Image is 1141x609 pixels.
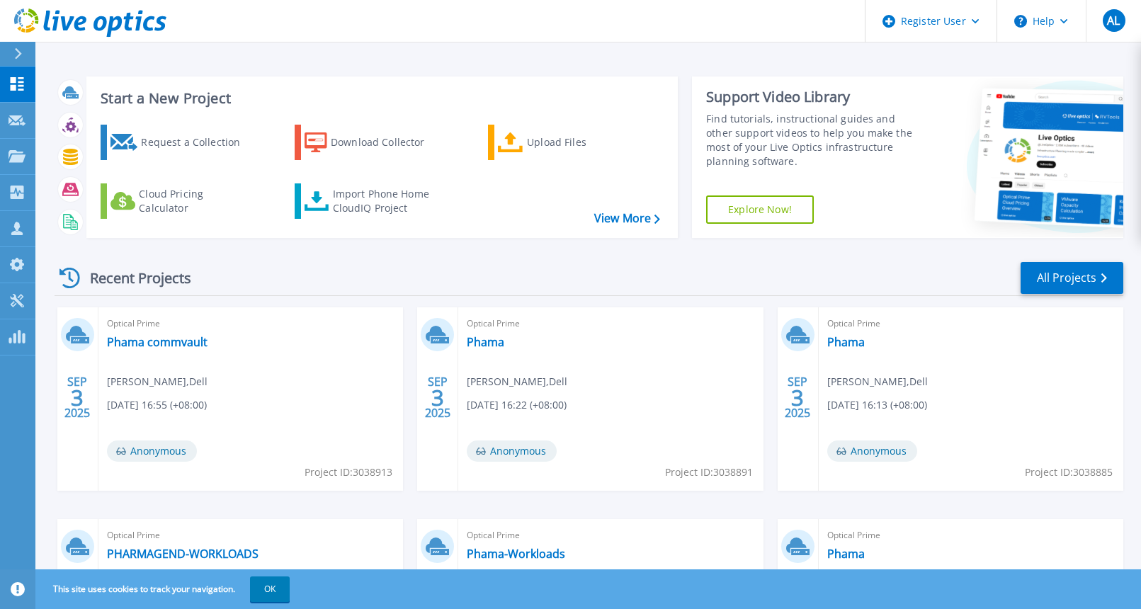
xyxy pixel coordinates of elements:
a: Phama [827,335,865,349]
a: Cloud Pricing Calculator [101,183,259,219]
a: Phama-Workloads [467,547,565,561]
span: 3 [431,392,444,404]
span: Anonymous [467,440,557,462]
a: Phama [467,335,504,349]
span: Optical Prime [467,316,754,331]
span: Optical Prime [467,528,754,543]
span: [PERSON_NAME] , Dell [467,374,567,389]
div: SEP 2025 [424,372,451,423]
a: Request a Collection [101,125,259,160]
span: Project ID: 3038891 [665,465,753,480]
span: [DATE] 16:13 (+08:00) [827,397,927,413]
span: 3 [71,392,84,404]
div: Import Phone Home CloudIQ Project [333,187,443,215]
a: Phama [827,547,865,561]
span: This site uses cookies to track your navigation. [39,576,290,602]
div: Download Collector [331,128,444,156]
a: Phama commvault [107,335,208,349]
span: Project ID: 3038913 [305,465,392,480]
div: Find tutorials, instructional guides and other support videos to help you make the most of your L... [706,112,924,169]
h3: Start a New Project [101,91,659,106]
span: Anonymous [827,440,917,462]
span: Anonymous [107,440,197,462]
a: Download Collector [295,125,453,160]
div: Upload Files [527,128,640,156]
span: [PERSON_NAME] , Dell [827,374,928,389]
span: [DATE] 16:22 (+08:00) [467,397,567,413]
span: Optical Prime [107,316,394,331]
div: Cloud Pricing Calculator [139,187,252,215]
span: Optical Prime [827,316,1115,331]
span: [DATE] 16:55 (+08:00) [107,397,207,413]
div: SEP 2025 [784,372,811,423]
div: Request a Collection [141,128,254,156]
span: Project ID: 3038885 [1025,465,1113,480]
div: Support Video Library [706,88,924,106]
a: All Projects [1021,262,1123,294]
div: SEP 2025 [64,372,91,423]
div: Recent Projects [55,261,210,295]
a: View More [594,212,660,225]
a: Upload Files [488,125,646,160]
a: Explore Now! [706,195,814,224]
span: 3 [791,392,804,404]
button: OK [250,576,290,602]
span: [PERSON_NAME] , Dell [107,374,208,389]
span: Optical Prime [827,528,1115,543]
span: AL [1107,15,1120,26]
a: PHARMAGEND-WORKLOADS [107,547,259,561]
span: Optical Prime [107,528,394,543]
